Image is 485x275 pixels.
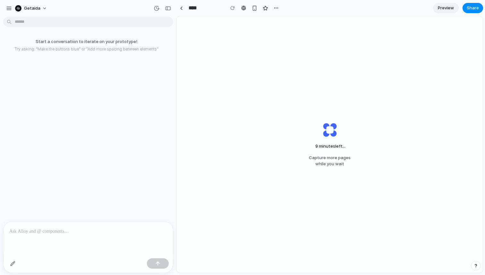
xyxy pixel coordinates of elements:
[3,39,170,45] p: Start a conversation to iterate on your prototype!
[24,5,40,12] span: getaida
[433,3,459,13] a: Preview
[463,3,483,13] button: Share
[3,46,170,52] p: Try asking: "Make the buttons blue" or "Add more spacing between elements"
[13,3,50,13] button: getaida
[312,143,347,150] span: minutes left ...
[438,5,454,11] span: Preview
[309,155,351,167] span: Capture more pages while you wait
[467,5,479,11] span: Share
[315,143,318,149] span: 9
